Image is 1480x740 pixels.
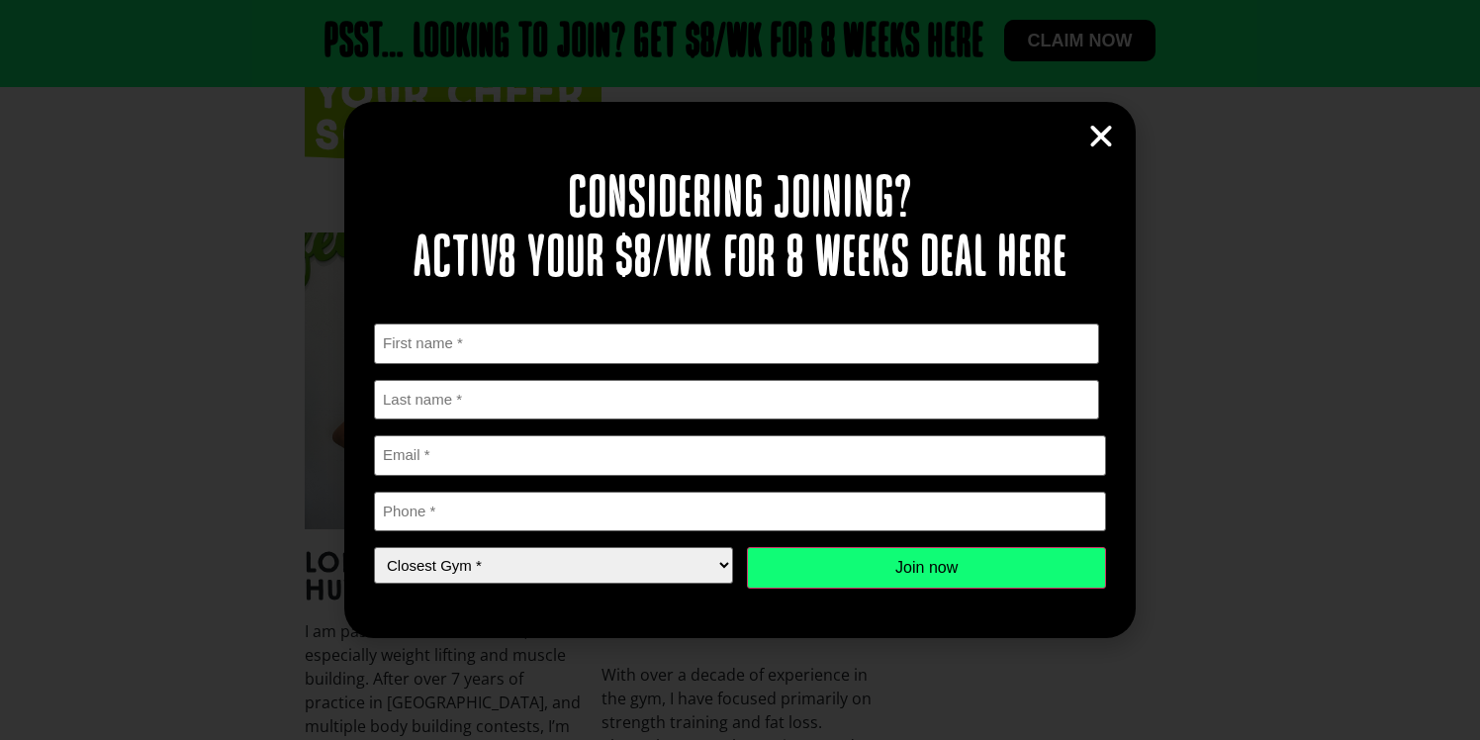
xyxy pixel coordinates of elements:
input: Phone * [374,492,1106,532]
h2: Considering joining? Activ8 your $8/wk for 8 weeks deal here [374,171,1106,290]
a: Close [1086,122,1116,151]
input: Join now [747,547,1106,589]
input: First name * [374,324,1099,364]
input: Last name * [374,380,1099,420]
input: Email * [374,435,1106,476]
